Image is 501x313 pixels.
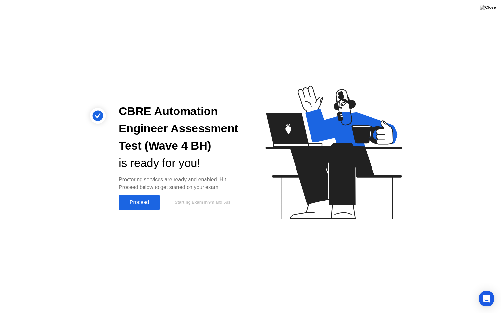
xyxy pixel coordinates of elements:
[119,155,240,172] div: is ready for you!
[163,196,240,209] button: Starting Exam in9m and 58s
[480,5,496,10] img: Close
[119,195,160,210] button: Proceed
[119,103,240,154] div: CBRE Automation Engineer Assessment Test (Wave 4 BH)
[479,291,494,306] div: Open Intercom Messenger
[121,200,158,205] div: Proceed
[119,176,240,191] div: Proctoring services are ready and enabled. Hit Proceed below to get started on your exam.
[208,200,230,205] span: 9m and 58s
